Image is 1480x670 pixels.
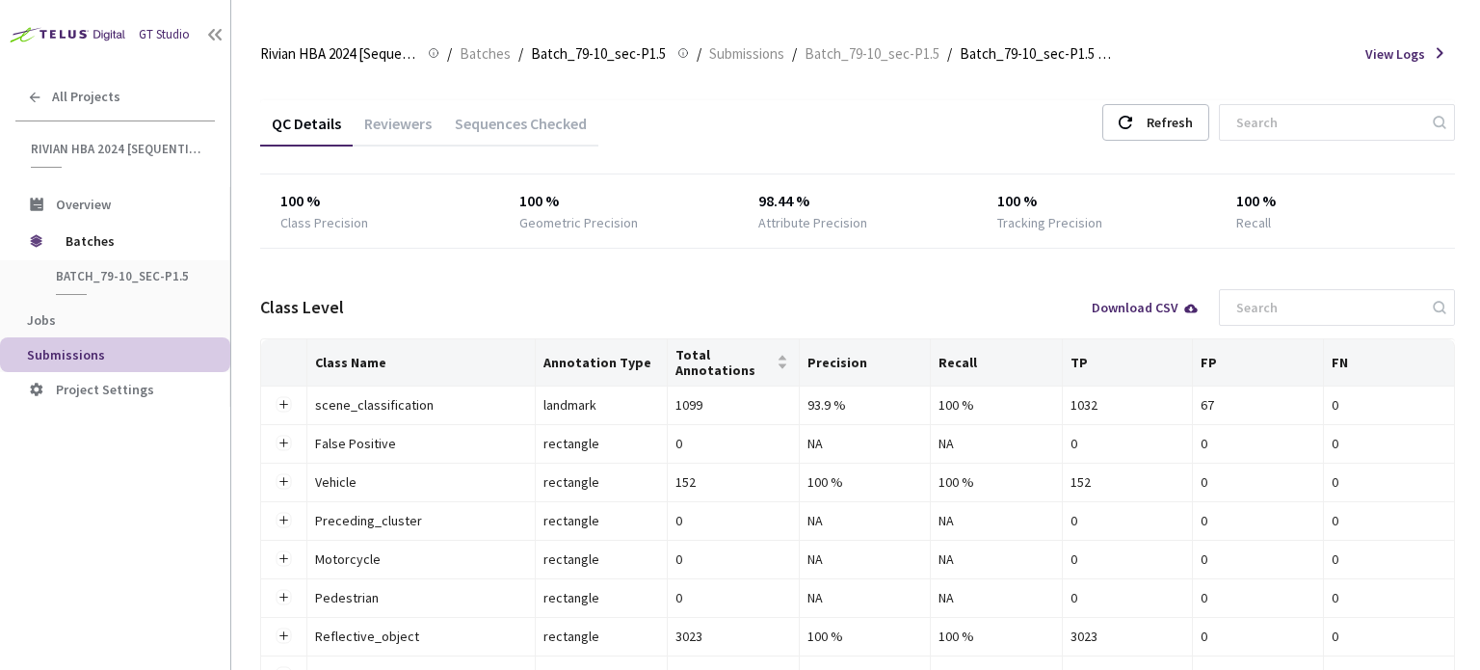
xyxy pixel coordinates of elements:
div: Class Precision [280,213,368,232]
th: Total Annotations [668,339,800,387]
div: 0 [1201,626,1315,647]
div: 3023 [1070,626,1185,647]
div: Sequences Checked [443,114,598,147]
div: 67 [1201,394,1315,415]
span: Batch_79-10_sec-P1.5 [531,42,666,66]
span: Batches [66,222,198,260]
div: 0 [1070,510,1185,531]
span: All Projects [52,89,120,105]
div: 100 % [997,190,1197,213]
button: Expand row [276,436,291,451]
div: Geometric Precision [519,213,638,232]
div: 0 [1201,587,1315,608]
th: Annotation Type [536,339,668,387]
span: Batch_79-10_sec-P1.5 [805,42,939,66]
div: rectangle [543,587,659,608]
div: Vehicle [315,471,527,493]
div: Class Level [260,295,344,320]
div: Reviewers [353,114,443,147]
div: landmark [543,394,659,415]
div: scene_classification [315,394,527,415]
button: Expand row [276,474,291,490]
div: 152 [1070,471,1185,493]
div: Reflective_object [315,626,527,647]
div: 0 [1332,471,1446,493]
li: / [447,42,452,66]
th: TP [1063,339,1194,387]
div: 0 [675,433,791,454]
div: QC Details [260,114,353,147]
div: 100 % [807,471,923,493]
div: Pedestrian [315,587,527,608]
div: NA [807,433,923,454]
div: 0 [1332,626,1446,647]
div: 0 [675,510,791,531]
div: rectangle [543,549,659,570]
div: 100 % [807,626,923,647]
div: NA [807,549,923,570]
div: 93.9 % [807,394,923,415]
div: 98.44 % [758,190,958,213]
div: NA [807,510,923,531]
div: 0 [1332,587,1446,608]
span: Batches [460,42,511,66]
div: 0 [1201,471,1315,493]
a: Submissions [705,42,788,64]
div: 0 [1332,433,1446,454]
div: Motorcycle [315,549,527,570]
button: Expand row [276,629,291,644]
div: 0 [1070,433,1185,454]
div: False Positive [315,433,527,454]
th: Class Name [307,339,536,387]
div: NA [807,587,923,608]
div: 152 [675,471,791,493]
button: Expand row [276,551,291,567]
div: NA [938,433,1053,454]
div: 0 [1332,510,1446,531]
span: Submissions [709,42,784,66]
div: 100 % [280,190,480,213]
div: GT Studio [139,26,190,44]
div: 100 % [938,626,1053,647]
div: rectangle [543,471,659,493]
div: 100 % [1236,190,1436,213]
div: Refresh [1147,105,1193,140]
button: Expand row [276,513,291,528]
span: Batch_79-10_sec-P1.5 [56,268,198,284]
div: rectangle [543,510,659,531]
div: 0 [675,549,791,570]
span: Rivian HBA 2024 [Sequential] [31,141,203,157]
span: Total Annotations [675,347,773,378]
th: FN [1324,339,1455,387]
div: 1099 [675,394,791,415]
div: NA [938,549,1053,570]
div: Recall [1236,213,1271,232]
div: 3023 [675,626,791,647]
span: View Logs [1365,44,1425,64]
div: Tracking Precision [997,213,1102,232]
div: 1032 [1070,394,1185,415]
div: Attribute Precision [758,213,867,232]
div: 100 % [519,190,719,213]
div: 0 [1070,549,1185,570]
span: Rivian HBA 2024 [Sequential] [260,42,416,66]
th: Precision [800,339,932,387]
div: 0 [1201,510,1315,531]
div: Preceding_cluster [315,510,527,531]
th: FP [1193,339,1324,387]
input: Search [1225,105,1430,140]
div: 0 [1070,587,1185,608]
div: 100 % [938,471,1053,493]
div: Download CSV [1092,301,1200,314]
div: 100 % [938,394,1053,415]
li: / [947,42,952,66]
button: Expand row [276,590,291,605]
button: Expand row [276,397,291,413]
a: Batch_79-10_sec-P1.5 [801,42,943,64]
div: 0 [1332,394,1446,415]
div: NA [938,587,1053,608]
span: Batch_79-10_sec-P1.5 QC - [DATE] [960,42,1116,66]
div: rectangle [543,433,659,454]
li: / [518,42,523,66]
a: Batches [456,42,515,64]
